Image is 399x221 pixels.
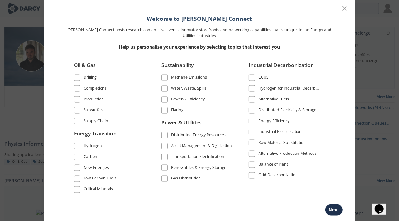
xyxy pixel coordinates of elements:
[259,172,298,180] div: Grid Decarbonization
[84,96,104,104] div: Production
[74,61,146,73] div: Oil & Gas
[171,154,224,162] div: Transportation Electrification
[259,150,317,158] div: Alternative Production Methods
[84,85,107,93] div: Completions
[259,161,288,169] div: Balance of Plant
[84,165,109,172] div: New Energies
[65,43,334,50] p: Help us personalize your experience by selecting topics that interest you
[84,118,109,125] div: Supply Chain
[161,119,233,131] div: Power & Utilities
[171,165,227,172] div: Renewables & Energy Storage
[259,74,269,82] div: CCUS
[259,107,317,114] div: Distributed Electricity & Storage
[161,61,233,73] div: Sustainability
[65,14,334,22] h1: Welcome to [PERSON_NAME] Connect
[171,107,184,114] div: Flaring
[171,74,207,82] div: Methane Emissions
[259,129,302,136] div: Industrial Electrification
[249,61,321,73] div: Industrial Decarbonization
[372,195,393,215] iframe: chat widget
[325,204,343,216] button: Next
[259,118,290,125] div: Energy Efficiency
[84,186,113,194] div: Critical Minerals
[259,85,321,93] div: Hydrogen for Industrial Decarbonization
[259,139,306,147] div: Raw Material Substitution
[65,27,334,39] p: [PERSON_NAME] Connect hosts research content, live events, innovator storefronts and networking c...
[84,154,98,162] div: Carbon
[171,96,205,104] div: Power & Efficiency
[74,130,146,142] div: Energy Transition
[171,132,226,140] div: Distributed Energy Resources
[84,176,117,183] div: Low Carbon Fuels
[171,85,207,93] div: Water, Waste, Spills
[259,96,289,104] div: Alternative Fuels
[171,176,201,183] div: Gas Distribution
[171,143,232,151] div: Asset Management & Digitization
[84,143,102,151] div: Hydrogen
[84,107,105,114] div: Subsurface
[84,74,97,82] div: Drilling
